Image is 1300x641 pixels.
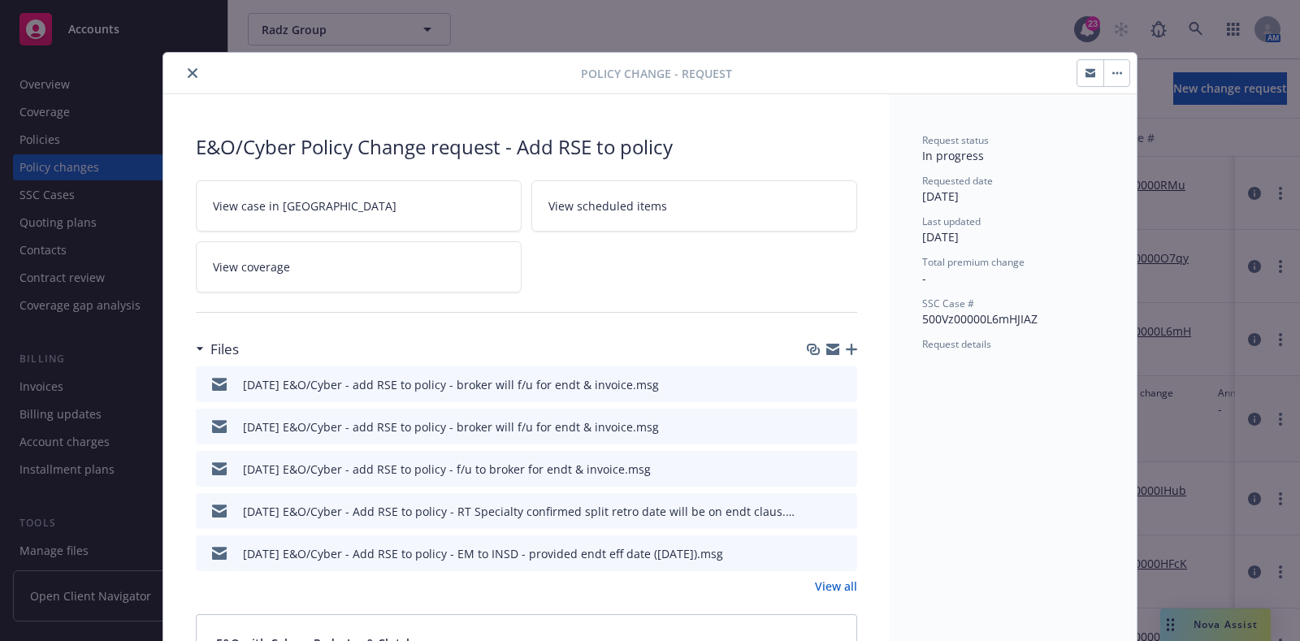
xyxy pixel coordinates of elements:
span: [DATE] [922,188,959,204]
span: Policy change - Request [581,65,732,82]
button: download file [810,418,823,435]
span: In progress [922,148,984,163]
div: [DATE] E&O/Cyber - add RSE to policy - f/u to broker for endt & invoice.msg [243,461,651,478]
button: download file [810,503,823,520]
span: Total premium change [922,255,1025,269]
span: 500Vz00000L6mHJIAZ [922,311,1038,327]
h3: Files [210,339,239,360]
a: View all [815,578,857,595]
span: Requested date [922,174,993,188]
div: [DATE] E&O/Cyber - Add RSE to policy - RT Specialty confirmed split retro date will be on endt cl... [243,503,804,520]
a: View case in [GEOGRAPHIC_DATA] [196,180,522,232]
button: preview file [836,545,851,562]
button: preview file [836,418,851,435]
div: [DATE] E&O/Cyber - add RSE to policy - broker will f/u for endt & invoice.msg [243,376,659,393]
span: [DATE] [922,229,959,245]
button: download file [810,376,823,393]
button: preview file [836,503,851,520]
button: download file [810,545,823,562]
div: [DATE] E&O/Cyber - Add RSE to policy - EM to INSD - provided endt eff date ([DATE]).msg [243,545,723,562]
button: preview file [836,461,851,478]
a: View scheduled items [531,180,857,232]
span: Request status [922,133,989,147]
button: preview file [836,376,851,393]
a: View coverage [196,241,522,292]
span: View case in [GEOGRAPHIC_DATA] [213,197,396,214]
span: Request details [922,337,991,351]
button: download file [810,461,823,478]
span: Last updated [922,214,981,228]
div: E&O/Cyber Policy Change request - Add RSE to policy [196,133,857,161]
button: close [183,63,202,83]
span: View scheduled items [548,197,667,214]
span: View coverage [213,258,290,275]
span: - [922,271,926,286]
div: [DATE] E&O/Cyber - add RSE to policy - broker will f/u for endt & invoice.msg [243,418,659,435]
div: Files [196,339,239,360]
span: SSC Case # [922,297,974,310]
